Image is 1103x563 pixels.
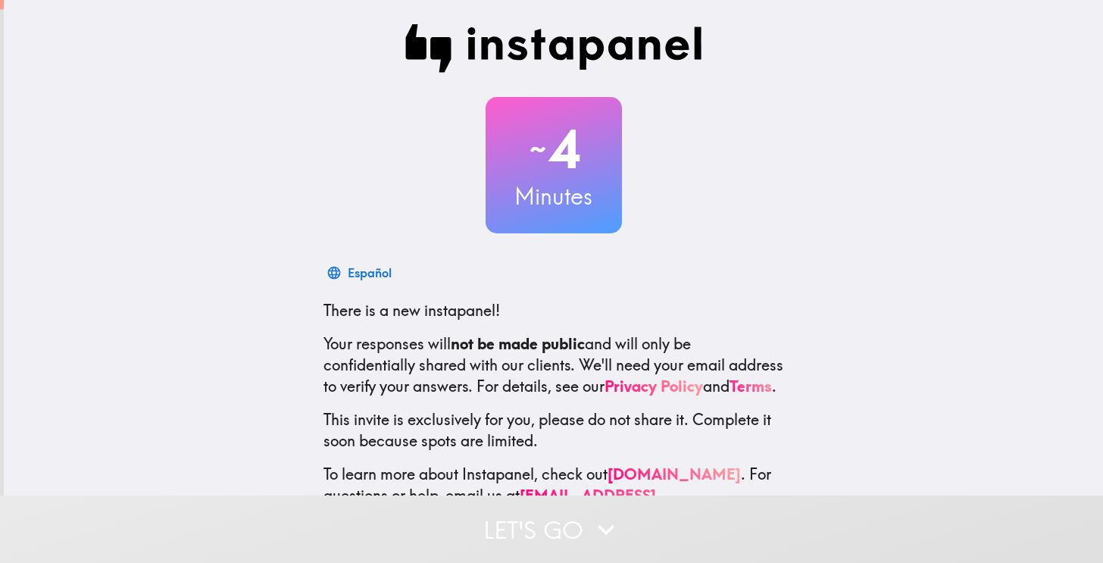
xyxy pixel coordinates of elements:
[323,301,500,320] span: There is a new instapanel!
[323,409,784,452] p: This invite is exclusively for you, please do not share it. Complete it soon because spots are li...
[527,127,548,172] span: ~
[323,333,784,397] p: Your responses will and will only be confidentially shared with our clients. We'll need your emai...
[486,118,622,180] h2: 4
[451,334,585,353] b: not be made public
[323,258,398,288] button: Español
[348,262,392,283] div: Español
[405,24,702,73] img: Instapanel
[608,464,741,483] a: [DOMAIN_NAME]
[486,180,622,212] h3: Minutes
[730,377,772,396] a: Terms
[605,377,703,396] a: Privacy Policy
[323,464,784,527] p: To learn more about Instapanel, check out . For questions or help, email us at .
